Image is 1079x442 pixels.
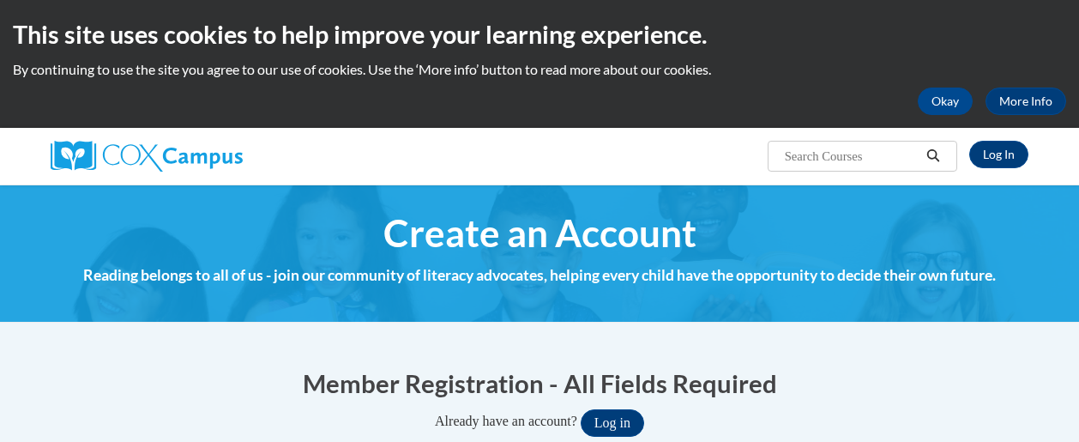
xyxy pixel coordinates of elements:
[581,409,644,437] button: Log in
[13,60,1066,79] p: By continuing to use the site you agree to our use of cookies. Use the ‘More info’ button to read...
[920,146,946,167] button: Search
[918,88,973,115] button: Okay
[51,264,1028,287] h4: Reading belongs to all of us - join our community of literacy advocates, helping every child have...
[783,146,920,167] input: Search Courses
[986,88,1066,115] a: More Info
[969,141,1028,168] a: Log In
[435,414,577,428] span: Already have an account?
[383,210,696,256] span: Create an Account
[13,17,1066,51] h2: This site uses cookies to help improve your learning experience.
[51,366,1028,401] h1: Member Registration - All Fields Required
[51,141,243,172] img: Cox Campus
